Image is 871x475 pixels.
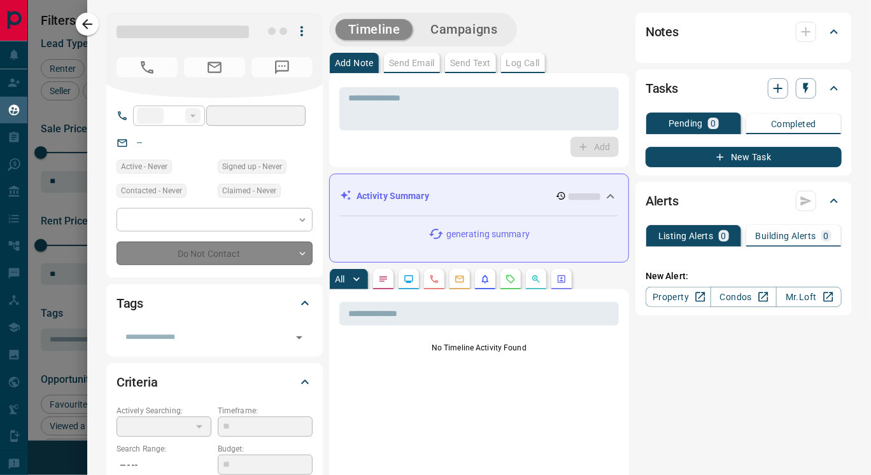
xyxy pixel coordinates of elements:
button: Timeline [336,19,413,40]
p: generating summary [446,228,530,241]
p: No Timeline Activity Found [339,342,619,354]
svg: Emails [455,274,465,284]
a: -- [137,137,142,148]
h2: Criteria [117,372,158,392]
svg: Agent Actions [556,274,567,284]
span: No Number [251,57,313,78]
p: Activity Summary [357,189,429,203]
div: Tags [117,288,313,319]
div: Criteria [117,367,313,397]
p: Completed [771,120,816,128]
span: No Number [117,57,178,78]
span: Active - Never [121,160,167,173]
p: 0 [711,119,716,128]
div: Do Not Contact [117,242,313,265]
button: Campaigns [418,19,510,40]
svg: Lead Browsing Activity [404,274,414,284]
button: Open [290,329,308,347]
div: Notes [646,17,842,47]
h2: Alerts [646,191,679,211]
p: Budget: [218,443,313,455]
span: Claimed - Never [222,184,276,197]
div: Tasks [646,73,842,104]
p: Timeframe: [218,405,313,416]
svg: Requests [506,274,516,284]
p: 0 [721,231,726,240]
h2: Tags [117,293,143,313]
div: Activity Summary [340,184,618,208]
svg: Notes [378,274,388,284]
p: Building Alerts [756,231,816,240]
p: Add Note [335,59,374,67]
p: Search Range: [117,443,211,455]
p: Actively Searching: [117,405,211,416]
p: New Alert: [646,270,842,283]
p: All [335,275,345,284]
p: Listing Alerts [658,231,714,240]
p: 0 [824,231,829,240]
a: Mr.Loft [776,287,842,307]
span: Signed up - Never [222,160,282,173]
span: Contacted - Never [121,184,182,197]
a: Property [646,287,711,307]
div: Alerts [646,186,842,216]
svg: Listing Alerts [480,274,490,284]
svg: Opportunities [531,274,541,284]
h2: Notes [646,22,679,42]
a: Condos [711,287,776,307]
p: Pending [669,119,703,128]
h2: Tasks [646,78,678,99]
button: New Task [646,147,842,167]
span: No Email [184,57,245,78]
svg: Calls [429,274,439,284]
